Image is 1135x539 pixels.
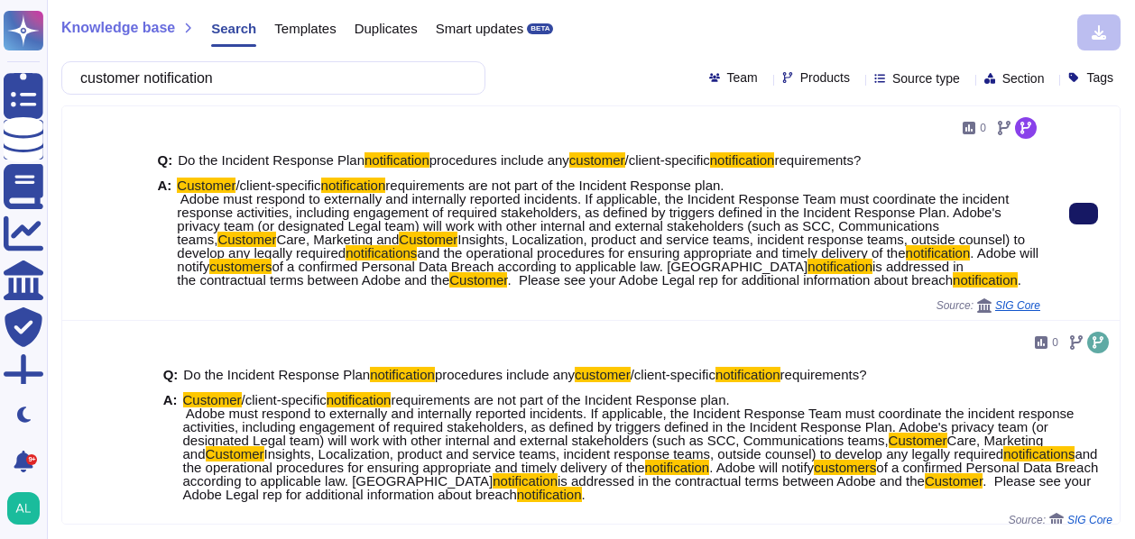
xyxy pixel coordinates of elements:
span: Care, Marketing and [183,433,1044,461]
span: . [1018,272,1021,288]
mark: customers [814,460,876,475]
span: . Adobe will notify [177,245,1038,274]
span: Source type [892,72,960,85]
mark: notification [807,259,872,274]
span: procedures include any [435,367,575,382]
mark: Customer [449,272,507,288]
span: Knowledge base [61,21,175,35]
span: Care, Marketing and [276,232,399,247]
span: 0 [980,123,986,133]
span: /client-specific [242,392,327,407]
mark: notifications [346,245,417,260]
mark: notification [321,178,386,193]
span: . Please see your Adobe Legal rep for additional information about breach [183,473,1092,502]
div: 9+ [26,454,37,465]
mark: Customer [399,232,457,247]
span: Templates [274,22,336,35]
button: user [4,489,52,528]
mark: customer [575,367,631,382]
span: Insights, Localization, product and service teams, incident response teams, outside counsel) to d... [264,446,1004,461]
span: Smart updates [436,22,524,35]
mark: notification [906,245,971,260]
span: Team [727,71,758,84]
span: Insights, Localization, product and service teams, incident response teams, outside counsel) to d... [177,232,1025,260]
span: is addressed in the contractual terms between Adobe and the [177,259,964,288]
span: of a confirmed Personal Data Breach according to applicable law. [GEOGRAPHIC_DATA] [272,259,807,274]
span: Section [1002,72,1045,85]
span: and the operational procedures for ensuring appropriate and timely delivery of the [183,446,1098,475]
mark: notification [715,367,780,382]
span: /client-specific [235,178,320,193]
span: Tags [1086,71,1113,84]
span: /client-specific [625,152,710,168]
mark: Customer [206,446,264,461]
span: Products [800,71,850,84]
span: Duplicates [355,22,418,35]
span: requirements are not part of the Incident Response plan. Adobe must respond to externally and int... [177,178,1009,247]
mark: customer [569,152,625,168]
span: Source: [1009,513,1112,527]
mark: notification [645,460,710,475]
span: 0 [1052,337,1058,348]
span: /client-specific [631,367,715,382]
span: . Please see your Adobe Legal rep for additional information about breach [507,272,953,288]
span: procedures include any [429,152,569,168]
mark: notification [953,272,1018,288]
b: Q: [163,368,179,381]
mark: Customer [177,178,235,193]
span: and the operational procedures for ensuring appropriate and timely delivery of the [417,245,905,260]
span: requirements? [780,367,867,382]
span: Search [211,22,256,35]
span: SIG Core [1067,515,1112,525]
mark: notification [327,392,392,407]
mark: notifications [1003,446,1075,461]
mark: Customer [889,433,947,448]
span: of a confirmed Personal Data Breach according to applicable law. [GEOGRAPHIC_DATA] [183,460,1099,489]
mark: Customer [925,473,983,489]
span: Do the Incident Response Plan [183,367,370,382]
img: user [7,492,40,525]
span: . Adobe will notify [709,460,814,475]
b: Q: [158,153,173,167]
span: requirements are not part of the Incident Response plan. Adobe must respond to externally and int... [183,392,1075,448]
span: . [582,487,586,502]
mark: notification [710,152,775,168]
span: requirements? [774,152,861,168]
div: BETA [527,23,553,34]
span: Do the Incident Response Plan [178,152,364,168]
mark: Customer [217,232,276,247]
span: Source: [937,298,1040,313]
b: A: [158,178,172,287]
mark: customers [209,259,272,274]
span: SIG Core [995,300,1040,311]
mark: Customer [183,392,242,407]
span: is addressed in the contractual terms between Adobe and the [558,473,925,489]
input: Search a question or template... [71,62,466,94]
mark: notification [364,152,429,168]
b: A: [163,393,178,501]
mark: notification [517,487,582,502]
mark: notification [493,473,558,489]
mark: notification [370,367,435,382]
